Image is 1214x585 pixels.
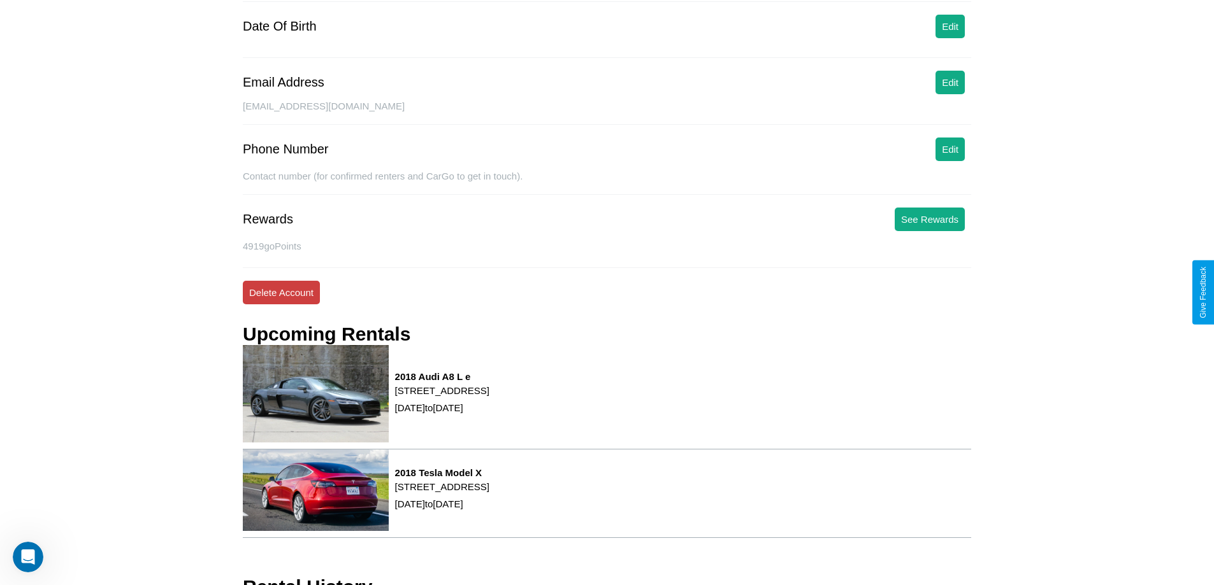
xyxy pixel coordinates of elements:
[395,399,489,416] p: [DATE] to [DATE]
[243,345,389,442] img: rental
[395,371,489,382] h3: 2018 Audi A8 L e
[895,208,965,231] button: See Rewards
[395,495,489,512] p: [DATE] to [DATE]
[936,137,965,161] button: Edit
[243,101,971,125] div: [EMAIL_ADDRESS][DOMAIN_NAME]
[936,15,965,38] button: Edit
[243,237,971,255] p: 4919 goPoints
[243,19,317,34] div: Date Of Birth
[243,142,329,157] div: Phone Number
[936,71,965,94] button: Edit
[243,449,389,532] img: rental
[395,382,489,399] p: [STREET_ADDRESS]
[243,75,324,90] div: Email Address
[395,478,489,495] p: [STREET_ADDRESS]
[243,212,293,227] div: Rewards
[243,323,410,345] h3: Upcoming Rentals
[243,281,320,304] button: Delete Account
[1199,267,1208,318] div: Give Feedback
[13,542,43,572] iframe: Intercom live chat
[243,171,971,195] div: Contact number (for confirmed renters and CarGo to get in touch).
[395,467,489,478] h3: 2018 Tesla Model X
